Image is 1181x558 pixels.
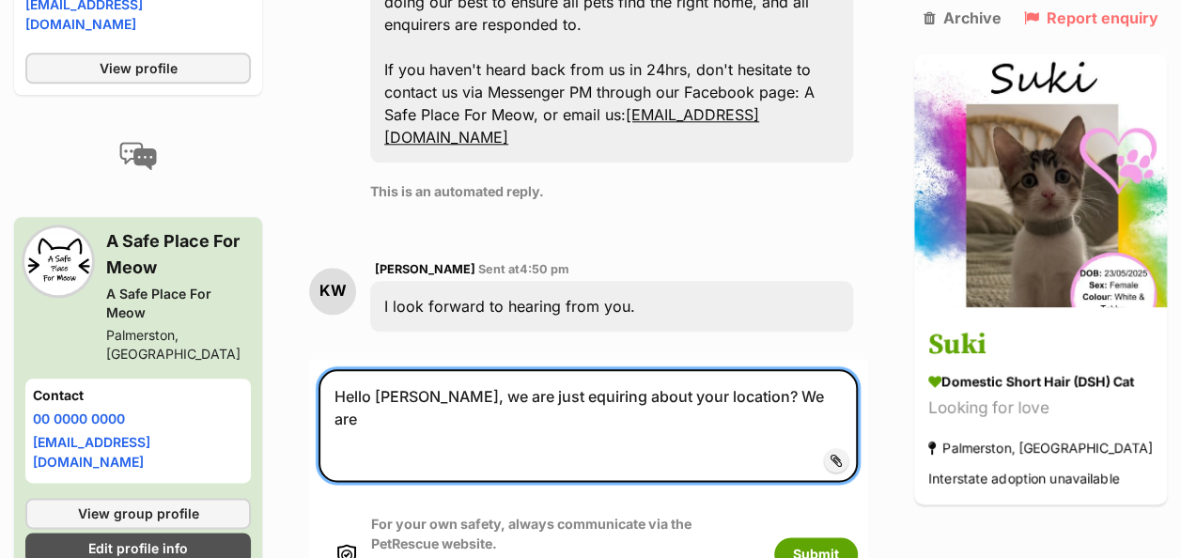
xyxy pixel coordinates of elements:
[914,54,1167,307] img: Suki
[78,504,199,523] span: View group profile
[928,436,1153,461] div: Palmerston, [GEOGRAPHIC_DATA]
[106,326,251,364] div: Palmerston, [GEOGRAPHIC_DATA]
[33,434,150,470] a: [EMAIL_ADDRESS][DOMAIN_NAME]
[119,142,157,170] img: conversation-icon-4a6f8262b818ee0b60e3300018af0b2d0b884aa5de6e9bcb8d3d4eeb1a70a7c4.svg
[371,516,692,551] strong: For your own safety, always communicate via the PetRescue website.
[88,538,188,558] span: Edit profile info
[370,281,853,332] div: I look forward to hearing from you.
[923,9,1001,26] a: Archive
[25,498,251,529] a: View group profile
[1024,9,1158,26] a: Report enquiry
[370,181,853,201] p: This is an automated reply.
[25,228,91,294] img: A Safe Place For Meow profile pic
[106,285,251,322] div: A Safe Place For Meow
[33,386,243,405] h4: Contact
[928,471,1119,487] span: Interstate adoption unavailable
[106,228,251,281] h3: A Safe Place For Meow
[309,268,356,315] div: KW
[100,58,178,78] span: View profile
[928,325,1153,367] h3: Suki
[928,372,1153,392] div: Domestic Short Hair (DSH) Cat
[25,53,251,84] a: View profile
[478,262,569,276] span: Sent at
[375,262,475,276] span: [PERSON_NAME]
[33,411,125,426] a: 00 0000 0000
[520,262,569,276] span: 4:50 pm
[928,396,1153,422] div: Looking for love
[914,311,1167,505] a: Suki Domestic Short Hair (DSH) Cat Looking for love Palmerston, [GEOGRAPHIC_DATA] Interstate adop...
